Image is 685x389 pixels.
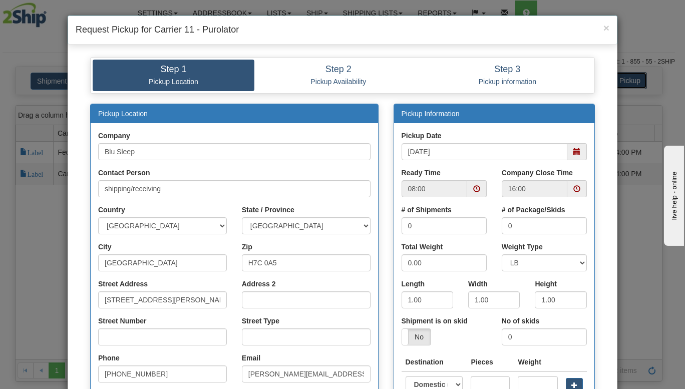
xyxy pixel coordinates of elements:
label: # of Package/Skids [502,205,565,215]
iframe: chat widget [662,143,684,245]
label: Length [402,279,425,289]
label: Pickup Date [402,131,442,141]
span: × [603,22,609,34]
h4: Step 2 [262,65,415,75]
a: Step 2 Pickup Availability [254,60,423,91]
p: Pickup Availability [262,77,415,86]
label: Street Number [98,316,146,326]
p: Pickup information [430,77,585,86]
th: Weight [514,353,562,371]
label: No of skids [502,316,539,326]
h4: Request Pickup for Carrier 11 - Purolator [76,24,609,37]
div: live help - online [8,9,93,16]
label: Height [535,279,557,289]
a: Step 3 Pickup information [423,60,592,91]
label: Total Weight [402,242,443,252]
label: Zip [242,242,252,252]
h4: Step 1 [100,65,247,75]
label: Shipment is on skid [402,316,468,326]
label: # of Shipments [402,205,452,215]
th: Pieces [467,353,514,371]
label: Street Address [98,279,148,289]
label: City [98,242,111,252]
label: Phone [98,353,120,363]
label: Company [98,131,130,141]
label: Email [242,353,260,363]
label: No [402,329,431,345]
label: Weight Type [502,242,543,252]
h4: Step 3 [430,65,585,75]
label: Ready Time [402,168,441,178]
label: Address 2 [242,279,276,289]
button: Close [603,23,609,33]
label: Street Type [242,316,279,326]
p: Pickup Location [100,77,247,86]
label: Width [468,279,488,289]
label: Contact Person [98,168,150,178]
a: Step 1 Pickup Location [93,60,254,91]
label: Country [98,205,125,215]
a: Pickup Information [402,110,460,118]
a: Pickup Location [98,110,148,118]
label: Company Close Time [502,168,573,178]
th: Destination [402,353,467,371]
label: State / Province [242,205,294,215]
